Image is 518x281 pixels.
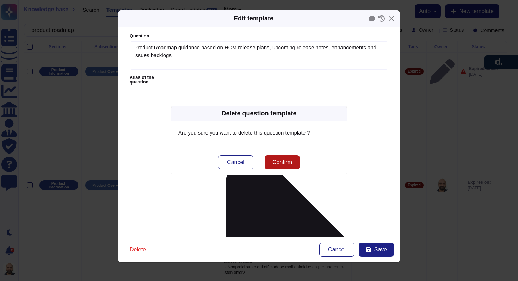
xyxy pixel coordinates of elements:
button: Cancel [218,155,253,169]
p: Are you sure you want to delete this question template ? [178,129,340,137]
span: Confirm [272,160,292,165]
div: Delete question template [221,109,296,118]
span: Cancel [227,160,245,165]
button: Confirm [265,155,300,169]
